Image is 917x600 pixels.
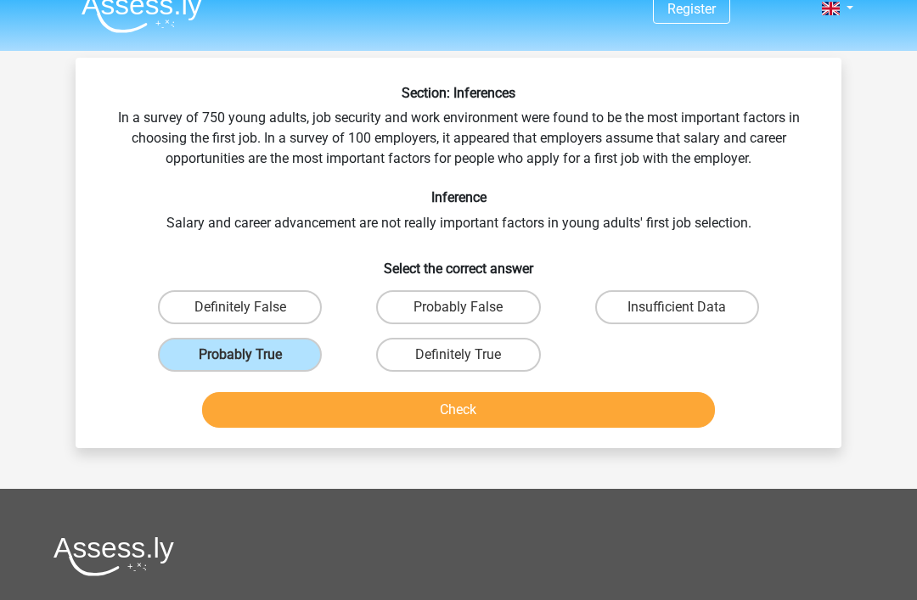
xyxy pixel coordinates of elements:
img: Assessly logo [53,536,174,576]
a: Register [667,1,716,17]
h6: Section: Inferences [103,85,814,101]
label: Definitely True [376,338,540,372]
label: Insufficient Data [595,290,759,324]
div: In a survey of 750 young adults, job security and work environment were found to be the most impo... [82,85,835,435]
h6: Select the correct answer [103,247,814,277]
label: Probably True [158,338,322,372]
h6: Inference [103,189,814,205]
label: Probably False [376,290,540,324]
label: Definitely False [158,290,322,324]
button: Check [202,392,716,428]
